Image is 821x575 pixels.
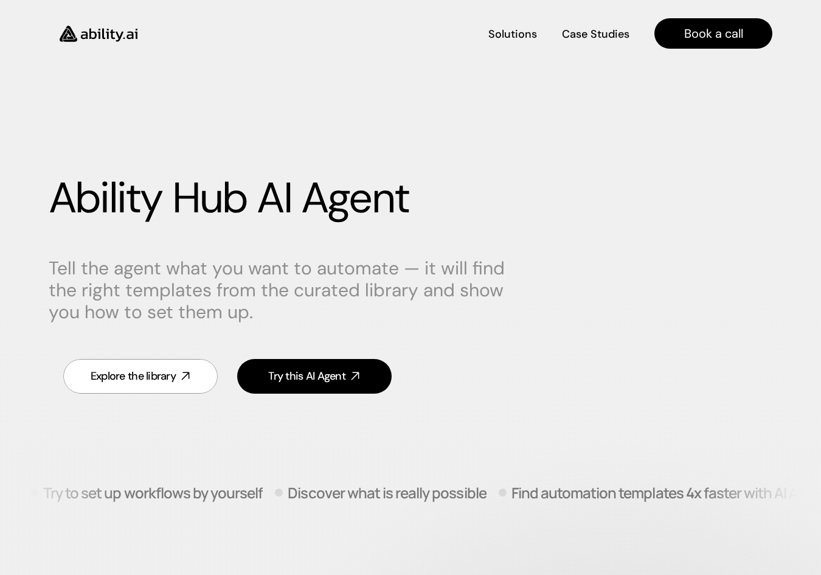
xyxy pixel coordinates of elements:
nav: Main navigation [154,18,772,49]
div: Explore the library [91,369,176,384]
a: Solutions [488,23,537,44]
div: Try this AI Agent [268,369,345,384]
a: Explore the library [63,359,218,394]
p: Tell the agent what you want to automate — it will find the right templates from the curated libr... [49,257,511,323]
h4: Solutions [488,27,537,42]
h3: Free-to-use in our Slack community [77,114,215,127]
a: Try this AI Agent [237,359,392,394]
a: Case Studies [561,23,630,44]
h1: Ability Hub AI Agent [49,173,772,224]
h4: Case Studies [562,27,629,42]
p: Try to set up workflows by yourself [43,485,263,500]
p: Discover what is really possible [288,485,486,500]
h4: Book a call [684,25,743,42]
a: Book a call [654,18,772,49]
